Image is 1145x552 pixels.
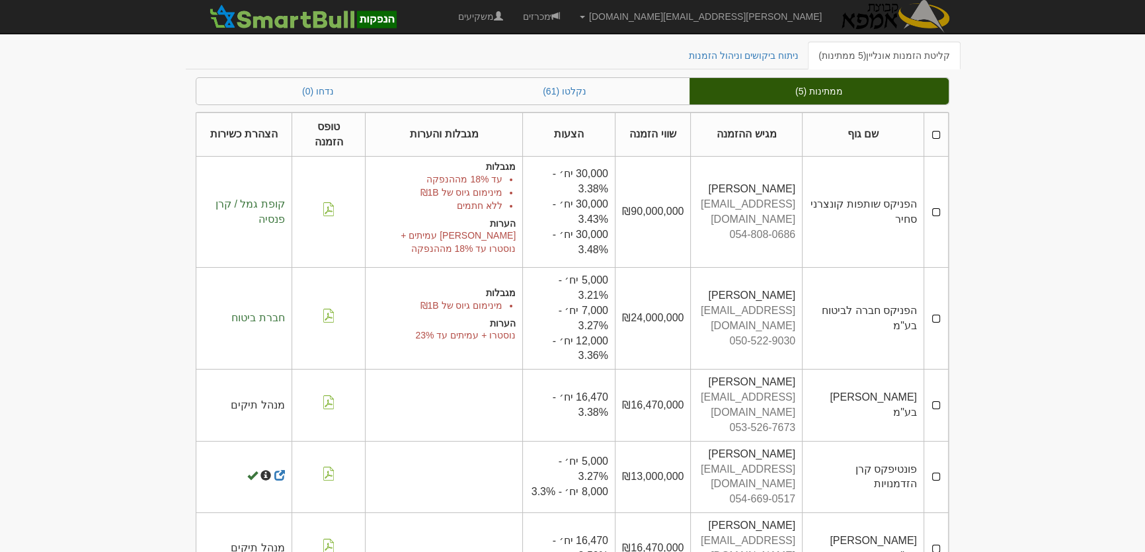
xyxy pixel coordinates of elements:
td: ₪13,000,000 [615,441,690,512]
img: pdf-file-icon.png [322,395,335,409]
img: SmartBull Logo [206,3,400,30]
a: קליטת הזמנות אונליין(5 ממתינות) [808,42,961,69]
img: pdf-file-icon.png [322,467,335,481]
div: [EMAIL_ADDRESS][DOMAIN_NAME] [697,390,795,420]
img: pdf-file-icon.png [322,309,335,323]
h5: מגבלות [372,288,516,298]
th: מגבלות והערות [366,112,523,157]
th: הצהרת כשירות [196,112,292,157]
span: 5,000 יח׳ - 3.21% [559,274,608,301]
li: עד 18% מההנפקה [372,173,502,186]
span: 5,000 יח׳ - 3.27% [559,455,608,482]
span: (5 ממתינות) [818,50,866,61]
li: ללא חתמים [372,199,502,212]
th: מגיש ההזמנה [691,112,803,157]
div: [EMAIL_ADDRESS][DOMAIN_NAME] [697,197,795,227]
p: [PERSON_NAME] עמיתים + נוסטרו עד 18% מההנפקה [372,229,516,255]
span: מנהל תיקים [231,399,284,411]
h5: הערות [372,319,516,329]
li: מינימום גיוס של ₪1B [372,186,502,199]
div: 050-522-9030 [697,334,795,349]
span: 7,000 יח׳ - 3.27% [559,305,608,331]
div: [PERSON_NAME] [697,288,795,303]
td: ₪24,000,000 [615,268,690,370]
div: [PERSON_NAME] [697,182,795,197]
div: [EMAIL_ADDRESS][DOMAIN_NAME] [697,462,795,493]
span: 30,000 יח׳ - 3.48% [553,229,608,255]
th: הצעות [523,112,615,157]
td: הפניקס חברה לביטוח בע"מ [803,268,924,370]
span: 12,000 יח׳ - 3.36% [553,335,608,362]
th: שם גוף [803,112,924,157]
td: ₪90,000,000 [615,157,690,268]
a: ניתוח ביקושים וניהול הזמנות [678,42,810,69]
td: הפניקס שותפות קונצרני סחיר [803,157,924,268]
img: pdf-file-icon.png [322,202,335,216]
a: ממתינות (5) [690,78,949,104]
div: 054-808-0686 [697,227,795,243]
span: 16,470 יח׳ - 3.38% [553,391,608,418]
h5: הערות [372,219,516,229]
div: [EMAIL_ADDRESS][DOMAIN_NAME] [697,303,795,334]
span: 8,000 יח׳ - 3.3% [532,486,608,497]
a: נקלטו (61) [440,78,690,104]
h5: מגבלות [372,162,516,172]
td: ₪16,470,000 [615,370,690,441]
span: 30,000 יח׳ - 3.38% [553,168,608,194]
span: 30,000 יח׳ - 3.43% [553,198,608,225]
p: נוסטרו + עמיתים עד 23% [372,329,516,342]
div: [PERSON_NAME] [697,375,795,390]
th: טופס הזמנה [292,112,366,157]
li: מינימום גיוס של ₪1B [372,299,502,312]
div: 053-526-7673 [697,420,795,436]
td: [PERSON_NAME] בע"מ [803,370,924,441]
span: חברת ביטוח [231,312,284,323]
a: נדחו (0) [196,78,440,104]
div: [PERSON_NAME] [697,447,795,462]
div: 054-669-0517 [697,492,795,507]
span: קופת גמל / קרן פנסיה [216,198,285,225]
div: [PERSON_NAME] [697,518,795,533]
th: שווי הזמנה [615,112,690,157]
td: פונטיפקס קרן הזדמנויות [803,441,924,512]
